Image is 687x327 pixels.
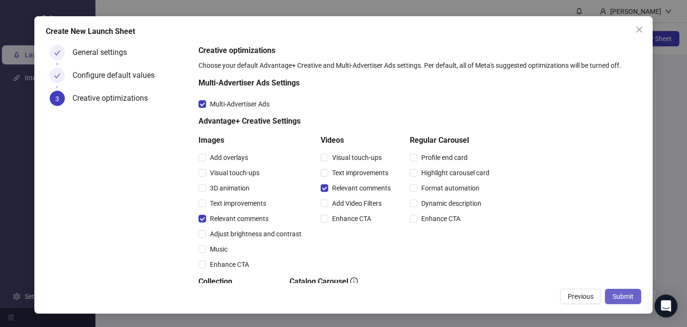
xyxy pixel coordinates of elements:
span: Relevant comments [206,213,272,224]
span: check [54,73,61,79]
span: Music [206,244,231,254]
span: Format automation [417,183,483,193]
span: Visual touch-ups [328,152,385,163]
span: close [635,26,643,33]
h5: Collection [198,276,274,287]
span: Enhance CTA [328,213,375,224]
span: 3 [55,95,59,103]
div: Open Intercom Messenger [655,295,677,317]
span: Highlight carousel card [417,168,493,178]
span: Multi-Advertiser Ads [206,99,273,109]
span: Add overlays [206,152,252,163]
span: Previous [568,293,593,300]
button: Submit [605,289,641,304]
h5: Multi-Advertiser Ads Settings [198,77,493,89]
span: Text improvements [328,168,392,178]
span: Enhance CTA [417,213,464,224]
span: Adjust brightness and contrast [206,229,305,239]
span: Enhance CTA [206,259,253,270]
h5: Creative optimizations [198,45,637,56]
span: Dynamic description [417,198,485,209]
span: 3D animation [206,183,253,193]
h5: Advantage+ Creative Settings [198,116,493,127]
div: Create New Launch Sheet [46,26,641,37]
h5: Regular Carousel [410,135,493,146]
span: Visual touch-ups [206,168,263,178]
h5: Videos [321,135,395,146]
div: Choose your default Advantage+ Creative and Multi-Advertiser Ads settings. Per default, all of Me... [198,60,637,71]
span: check [54,50,61,56]
div: Configure default values [73,68,162,83]
span: Add Video Filters [328,198,385,209]
button: Close [632,22,647,37]
h5: Images [198,135,305,146]
span: info-circle [350,277,358,285]
span: Profile end card [417,152,471,163]
button: Previous [560,289,601,304]
div: General settings [73,45,135,60]
div: Creative optimizations [73,91,156,106]
span: Relevant comments [328,183,395,193]
span: Submit [613,293,634,300]
span: Text improvements [206,198,270,209]
h5: Catalog Carousel [290,276,402,287]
